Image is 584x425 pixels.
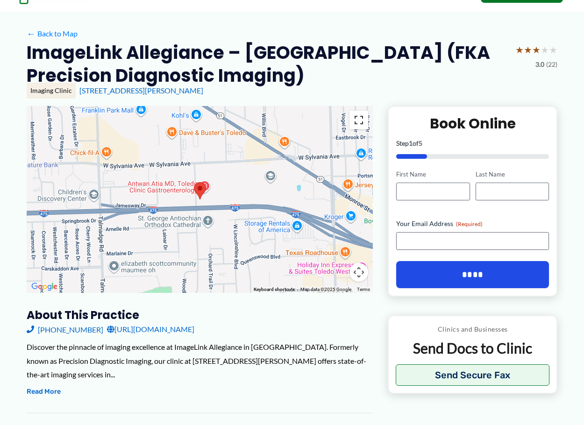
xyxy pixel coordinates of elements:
span: ★ [549,41,557,58]
h2: ImageLink Allegiance – [GEOGRAPHIC_DATA] (FKA Precision Diagnostic Imaging) [27,41,508,87]
span: ★ [515,41,524,58]
a: Open this area in Google Maps (opens a new window) [29,281,60,293]
p: Clinics and Businesses [396,323,549,335]
button: Toggle fullscreen view [349,111,368,129]
a: [STREET_ADDRESS][PERSON_NAME] [79,86,203,95]
span: 1 [409,139,413,147]
img: Google [29,281,60,293]
span: ★ [524,41,532,58]
a: [PHONE_NUMBER] [27,322,103,336]
label: Your Email Address [396,219,549,228]
span: ★ [532,41,541,58]
label: First Name [396,170,470,179]
span: 3.0 [535,58,544,71]
h3: About this practice [27,308,373,322]
span: (Required) [456,220,483,227]
span: 5 [419,139,422,147]
div: Discover the pinnacle of imaging excellence at ImageLink Allegiance in [GEOGRAPHIC_DATA]. Formerl... [27,340,373,382]
h2: Book Online [396,114,549,133]
button: Read More [27,386,61,397]
button: Map camera controls [349,263,368,282]
label: Last Name [476,170,549,179]
div: Imaging Clinic [27,83,76,99]
span: Map data ©2025 Google [300,287,351,292]
button: Send Secure Fax [396,364,549,386]
button: Keyboard shortcuts [254,286,295,293]
p: Step of [396,140,549,147]
a: Terms (opens in new tab) [357,287,370,292]
span: (22) [546,58,557,71]
span: ← [27,29,36,38]
a: ←Back to Map [27,27,78,41]
span: ★ [541,41,549,58]
p: Send Docs to Clinic [396,339,549,357]
a: [URL][DOMAIN_NAME] [107,322,194,336]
